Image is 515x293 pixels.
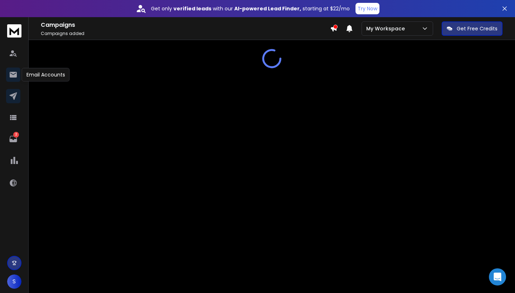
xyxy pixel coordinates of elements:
p: Try Now [358,5,377,12]
button: Get Free Credits [442,21,502,36]
div: Open Intercom Messenger [489,268,506,285]
h1: Campaigns [41,21,330,29]
img: logo [7,24,21,38]
button: S [7,274,21,289]
a: 2 [6,132,20,146]
p: My Workspace [366,25,408,32]
strong: AI-powered Lead Finder, [234,5,301,12]
div: Email Accounts [22,68,70,81]
p: Get Free Credits [457,25,497,32]
p: 2 [13,132,19,138]
button: Try Now [355,3,379,14]
p: Get only with our starting at $22/mo [151,5,350,12]
strong: verified leads [173,5,211,12]
p: Campaigns added [41,31,330,36]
